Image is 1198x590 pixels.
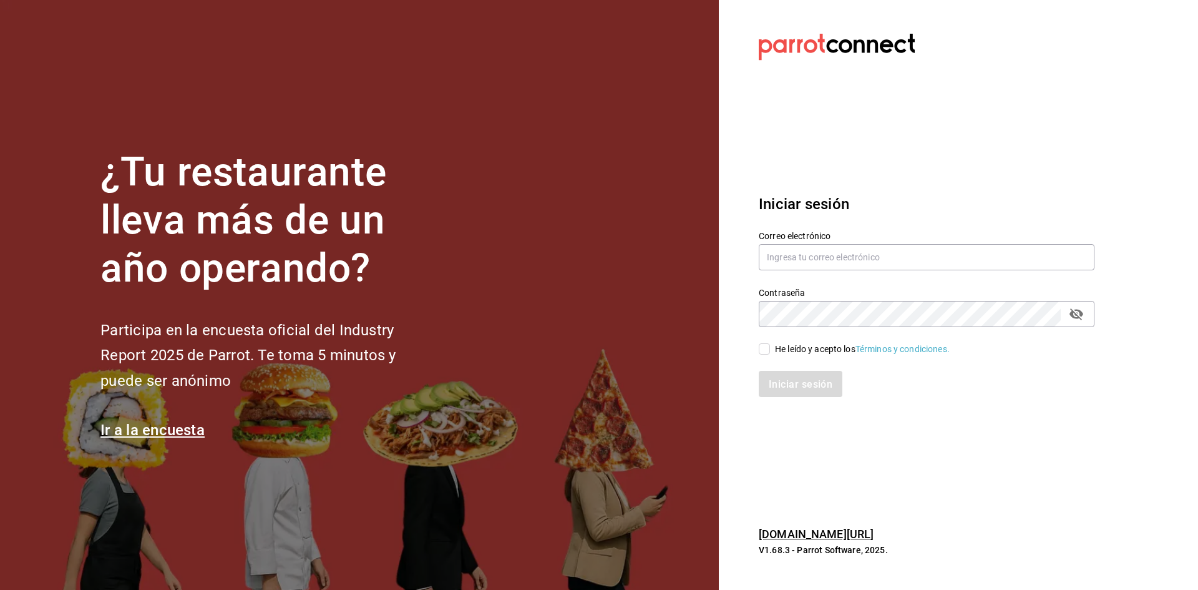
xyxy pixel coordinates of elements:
[759,288,805,298] font: Contraseña
[1066,303,1087,325] button: campo de contraseña
[100,322,396,390] font: Participa en la encuesta oficial del Industry Report 2025 de Parrot. Te toma 5 minutos y puede se...
[759,195,849,213] font: Iniciar sesión
[100,149,386,292] font: ¿Tu restaurante lleva más de un año operando?
[759,545,888,555] font: V1.68.3 - Parrot Software, 2025.
[100,421,205,439] a: Ir a la encuesta
[759,528,874,541] a: [DOMAIN_NAME][URL]
[775,344,855,354] font: He leído y acepto los
[855,344,950,354] a: Términos y condiciones.
[759,244,1094,270] input: Ingresa tu correo electrónico
[759,231,830,241] font: Correo electrónico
